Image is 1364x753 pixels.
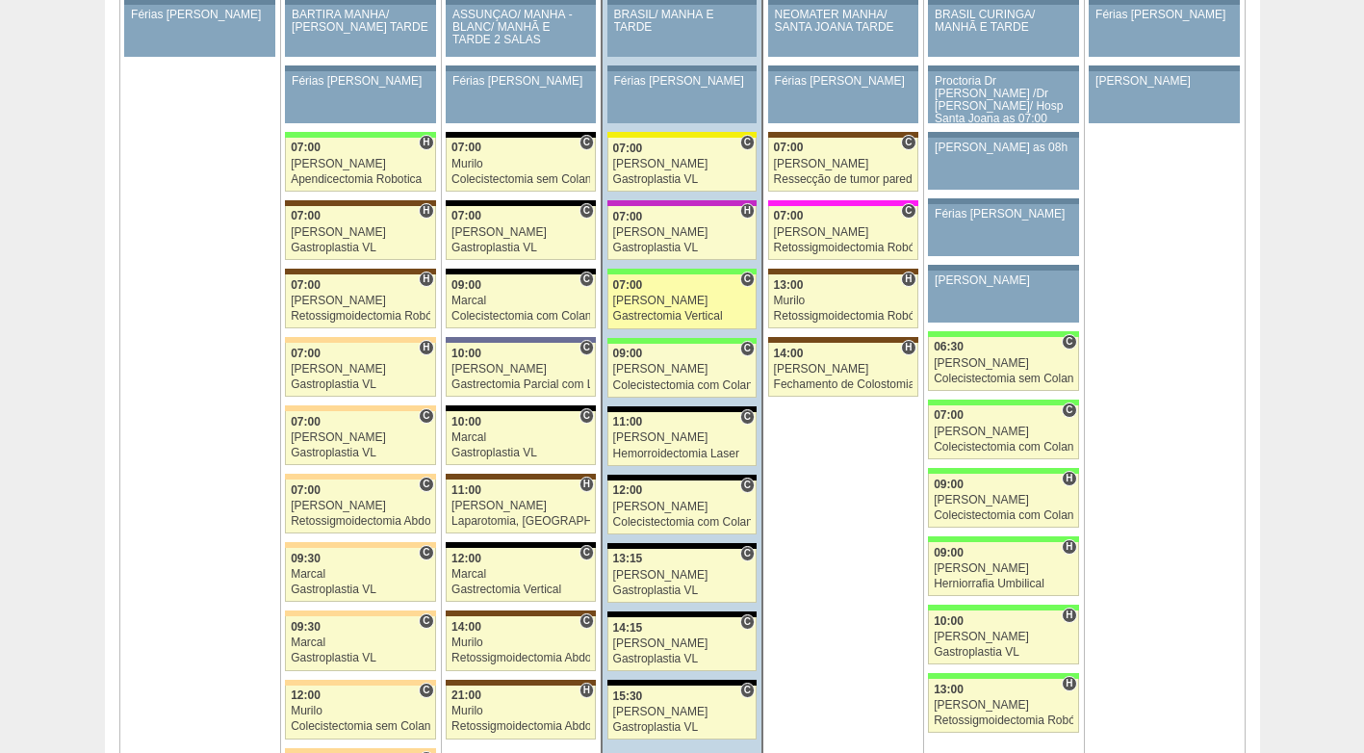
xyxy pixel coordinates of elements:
span: Consultório [740,409,755,425]
div: [PERSON_NAME] [613,637,752,650]
div: [PERSON_NAME] [774,158,913,170]
a: Férias [PERSON_NAME] [928,204,1078,256]
a: C 10:00 [PERSON_NAME] Gastrectomia Parcial com Linfadenectomia [446,343,596,397]
div: Colecistectomia sem Colangiografia VL [291,720,430,733]
div: Key: Aviso [285,65,435,71]
div: [PERSON_NAME] [451,363,590,376]
span: 14:00 [774,347,804,360]
span: 09:00 [613,347,643,360]
div: Key: Blanc [607,475,757,480]
span: 11:00 [613,415,643,428]
a: C 10:00 Marcal Gastroplastia VL [446,411,596,465]
div: Colecistectomia com Colangiografia VL [613,516,752,529]
div: [PERSON_NAME] [613,501,752,513]
span: Consultório [419,408,433,424]
div: Colecistectomia sem Colangiografia VL [934,373,1073,385]
div: Key: Santa Joana [446,474,596,480]
a: H 07:00 [PERSON_NAME] Gastroplastia VL [607,206,757,260]
span: Hospital [419,340,433,355]
a: C 07:00 [PERSON_NAME] Ressecção de tumor parede abdominal pélvica [768,138,918,192]
div: Marcal [451,431,590,444]
div: Fechamento de Colostomia ou Enterostomia [774,378,913,391]
div: Key: Aviso [1089,65,1239,71]
div: Gastroplastia VL [291,584,430,596]
div: Gastroplastia VL [613,653,752,665]
span: Hospital [579,683,594,698]
div: Key: Brasil [928,400,1078,405]
div: Key: Blanc [607,680,757,686]
span: 13:00 [934,683,964,696]
a: Férias [PERSON_NAME] [124,5,274,57]
div: Key: Aviso [607,65,757,71]
span: Consultório [740,683,755,698]
div: Gastrectomia Parcial com Linfadenectomia [451,378,590,391]
div: [PERSON_NAME] [934,426,1073,438]
div: Gastroplastia VL [613,721,752,734]
a: C 12:00 Murilo Colecistectomia sem Colangiografia VL [285,686,435,740]
div: Gastroplastia VL [291,652,430,664]
a: H 09:00 [PERSON_NAME] Herniorrafia Umbilical [928,542,1078,596]
a: C 14:15 [PERSON_NAME] Gastroplastia VL [607,617,757,671]
span: Consultório [901,203,915,219]
span: Consultório [1062,402,1076,418]
div: Herniorrafia Umbilical [934,578,1073,590]
a: Férias [PERSON_NAME] [607,71,757,123]
div: Key: Brasil [928,468,1078,474]
span: Hospital [901,272,915,287]
div: Key: Bartira [285,680,435,686]
a: C 12:00 Marcal Gastrectomia Vertical [446,548,596,602]
div: Key: Blanc [607,543,757,549]
span: Consultório [579,408,594,424]
div: [PERSON_NAME] [934,357,1073,370]
div: Férias [PERSON_NAME] [292,75,429,88]
span: Consultório [419,683,433,698]
span: Consultório [740,614,755,630]
div: Key: Aviso [928,198,1078,204]
a: C 12:00 [PERSON_NAME] Colecistectomia com Colangiografia VL [607,480,757,534]
div: Key: Santa Joana [285,200,435,206]
div: Férias [PERSON_NAME] [614,75,751,88]
div: Colecistectomia com Colangiografia VL [934,441,1073,454]
a: H 10:00 [PERSON_NAME] Gastroplastia VL [928,610,1078,664]
div: [PERSON_NAME] [613,431,752,444]
a: H 13:00 [PERSON_NAME] Retossigmoidectomia Robótica [928,679,1078,733]
div: Key: Bartira [285,542,435,548]
span: Consultório [579,545,594,560]
a: C 07:00 [PERSON_NAME] Retossigmoidectomia Robótica [768,206,918,260]
div: [PERSON_NAME] [935,274,1072,287]
span: Consultório [579,135,594,150]
span: Consultório [419,477,433,492]
div: Gastroplastia VL [291,242,430,254]
div: [PERSON_NAME] [291,158,430,170]
div: Key: Brasil [285,132,435,138]
a: [PERSON_NAME] as 08h [928,138,1078,190]
div: Retossigmoidectomia Robótica [774,242,913,254]
span: 12:00 [613,483,643,497]
span: 12:00 [291,688,321,702]
a: H 07:00 [PERSON_NAME] Retossigmoidectomia Robótica [285,274,435,328]
div: Marcal [291,568,430,581]
div: [PERSON_NAME] [613,158,752,170]
a: BARTIRA MANHÃ/ [PERSON_NAME] TARDE [285,5,435,57]
span: Hospital [419,203,433,219]
div: Key: Blanc [446,542,596,548]
a: Férias [PERSON_NAME] [1089,5,1239,57]
div: [PERSON_NAME] [934,699,1073,712]
span: 07:00 [291,141,321,154]
span: 09:00 [934,478,964,491]
div: [PERSON_NAME] [934,631,1073,643]
span: 12:00 [451,552,481,565]
a: C 06:30 [PERSON_NAME] Colecistectomia sem Colangiografia VL [928,337,1078,391]
div: Marcal [451,295,590,307]
div: Key: Vila Nova Star [446,337,596,343]
div: BRASIL/ MANHÃ E TARDE [614,9,751,34]
div: [PERSON_NAME] [451,226,590,239]
div: Colecistectomia com Colangiografia VL [934,509,1073,522]
div: Gastroplastia VL [451,242,590,254]
div: Gastroplastia VL [613,242,752,254]
div: Key: Brasil [607,269,757,274]
div: Key: Aviso [928,132,1078,138]
span: Hospital [419,135,433,150]
div: NEOMATER MANHÃ/ SANTA JOANA TARDE [775,9,912,34]
div: Key: Brasil [607,338,757,344]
